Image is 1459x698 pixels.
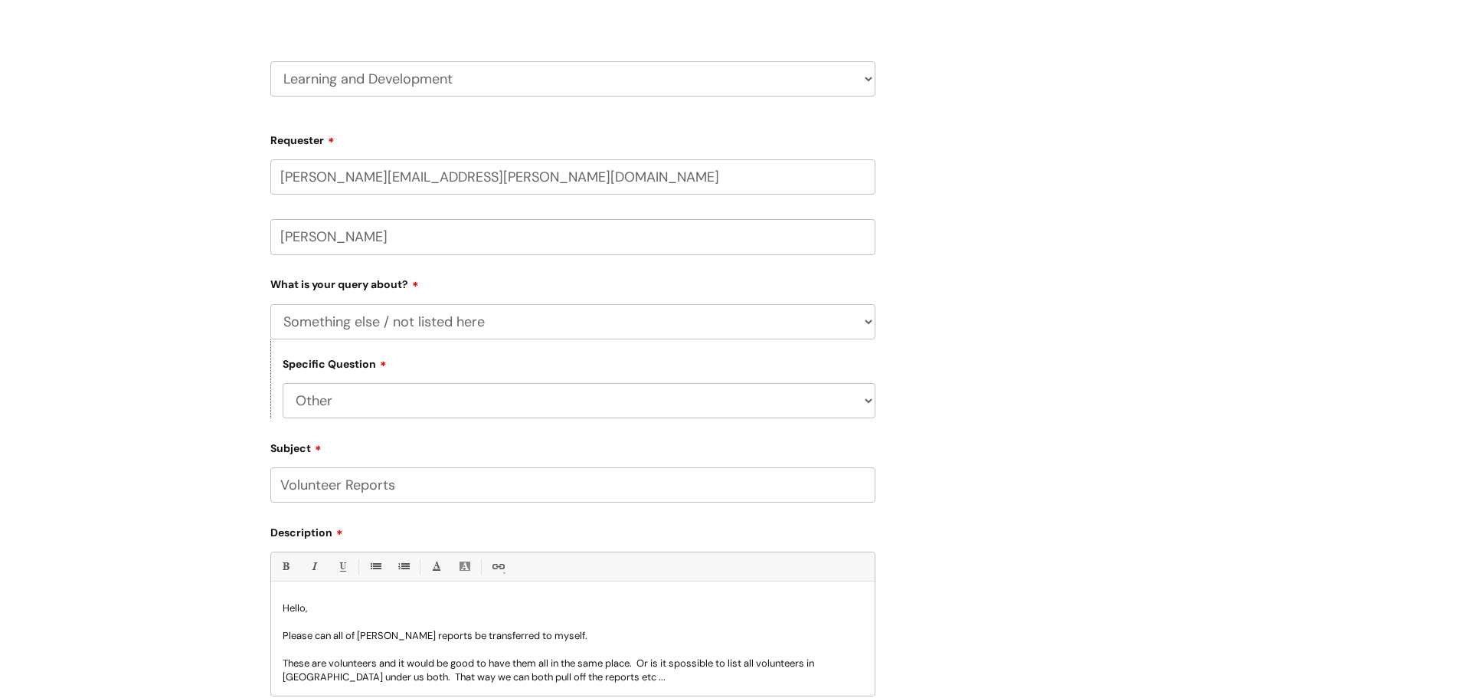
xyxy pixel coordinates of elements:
[270,219,875,254] input: Your Name
[427,557,446,576] a: Font Color
[304,557,323,576] a: Italic (Ctrl-I)
[270,437,875,455] label: Subject
[365,557,384,576] a: • Unordered List (Ctrl-Shift-7)
[332,557,352,576] a: Underline(Ctrl-U)
[283,629,863,643] p: Please can all of [PERSON_NAME] reports be transferred to myself.
[270,521,875,539] label: Description
[270,129,875,147] label: Requester
[270,273,875,291] label: What is your query about?
[488,557,507,576] a: Link
[455,557,474,576] a: Back Color
[283,657,863,684] p: These are volunteers and it would be good to have them all in the same place. Or is it spossible ...
[276,557,295,576] a: Bold (Ctrl-B)
[270,159,875,195] input: Email
[394,557,413,576] a: 1. Ordered List (Ctrl-Shift-8)
[283,356,387,371] label: Specific Question
[283,601,863,615] p: Hello,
